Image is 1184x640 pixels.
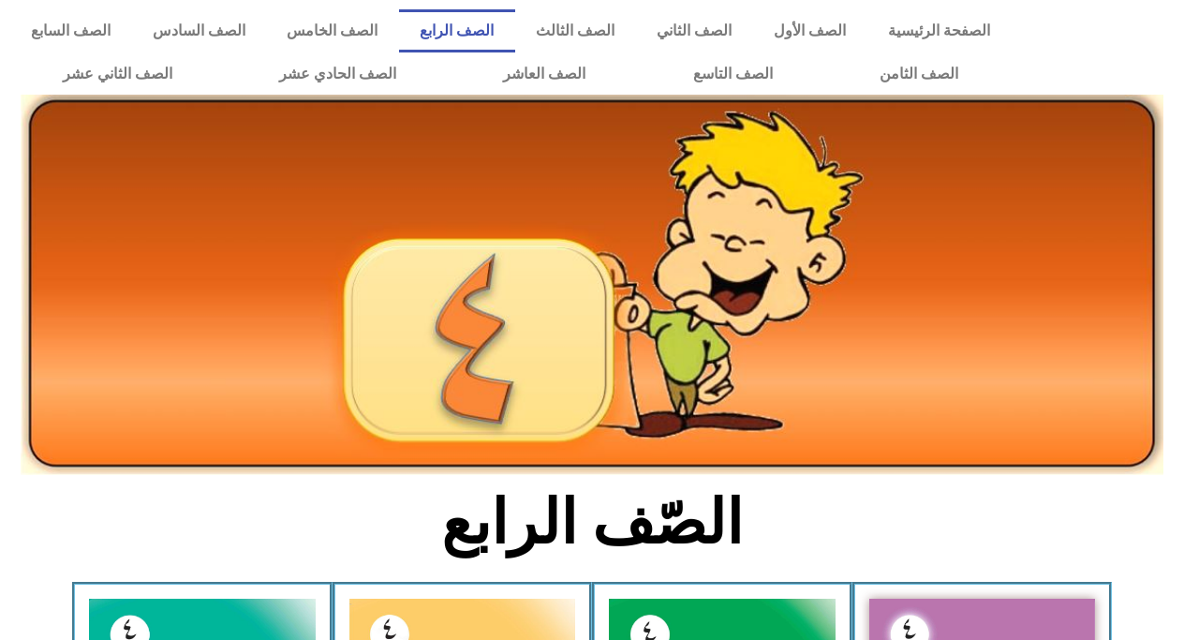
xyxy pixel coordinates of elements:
[266,9,399,52] a: الصف الخامس
[226,52,450,96] a: الصف الحادي عشر
[450,52,639,96] a: الصف العاشر
[9,9,131,52] a: الصف السابع
[9,52,226,96] a: الصف الثاني عشر
[639,52,825,96] a: الصف التاسع
[753,9,867,52] a: الصف الأول
[826,52,1012,96] a: الصف الثامن
[867,9,1012,52] a: الصفحة الرئيسية
[283,486,902,559] h2: الصّف الرابع
[515,9,636,52] a: الصف الثالث
[399,9,515,52] a: الصف الرابع
[636,9,753,52] a: الصف الثاني
[131,9,266,52] a: الصف السادس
